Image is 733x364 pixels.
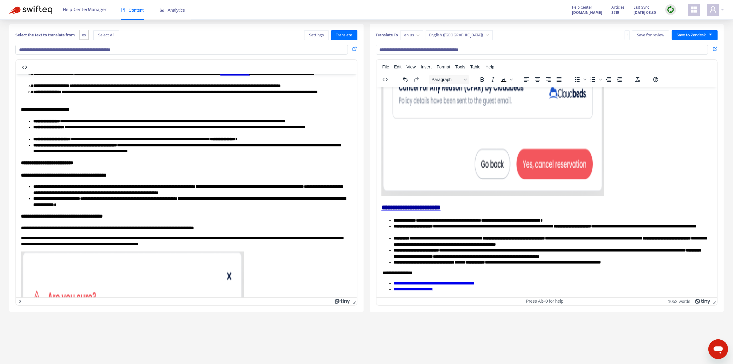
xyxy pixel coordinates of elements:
[672,30,718,40] button: Save to Zendeskcaret-down
[63,4,107,16] span: Help Center Manager
[625,32,629,37] span: more
[18,299,21,304] div: p
[9,6,52,14] img: Swifteq
[677,32,706,39] span: Save to Zendesk
[587,75,603,84] div: Numbered list
[532,75,542,84] button: Align center
[304,30,329,40] button: Settings
[489,299,600,304] div: Press Alt+0 for help
[603,75,614,84] button: Decrease indent
[429,75,469,84] button: Block Paragraph
[625,30,630,40] button: more
[554,75,564,84] button: Justify
[668,299,690,304] button: 1052 words
[634,4,649,11] span: Last Sync
[394,64,401,69] span: Edit
[437,64,450,69] span: Format
[611,4,624,11] span: Articles
[455,64,465,69] span: Tools
[521,75,532,84] button: Align left
[709,6,717,13] span: user
[331,30,357,40] button: Translate
[477,75,487,84] button: Bold
[377,87,717,297] iframe: Rich Text Area
[572,75,587,84] div: Bullet list
[632,75,642,84] button: Clear formatting
[121,8,144,13] span: Content
[121,8,125,12] span: book
[487,75,498,84] button: Italic
[411,75,421,84] button: Redo
[16,74,357,297] iframe: Rich Text Area
[350,298,357,305] div: Press the Up and Down arrow keys to resize the editor.
[406,64,416,69] span: View
[15,31,75,39] b: Select the text to translate from
[400,75,410,84] button: Undo
[429,31,489,40] span: English (USA)
[690,6,698,13] span: appstore
[485,64,494,69] span: Help
[79,30,89,40] span: es
[160,8,164,12] span: area-chart
[667,6,675,14] img: sync.dc5367851b00ba804db3.png
[470,64,480,69] span: Table
[634,9,656,16] strong: [DATE] 08:35
[708,32,713,37] span: caret-down
[695,299,711,304] a: Powered by Tiny
[637,32,664,39] span: Save for review
[382,64,389,69] span: File
[335,299,350,304] a: Powered by Tiny
[572,9,602,16] a: [DOMAIN_NAME]
[93,30,119,40] button: Select All
[711,298,717,305] div: Press the Up and Down arrow keys to resize the editor.
[632,30,669,40] button: Save for review
[98,32,114,39] span: Select All
[309,32,324,39] span: Settings
[160,8,185,13] span: Analytics
[572,4,592,11] span: Help Center
[611,9,619,16] strong: 3219
[404,31,420,40] span: en-us
[708,339,728,359] iframe: Botón para iniciar la ventana de mensajería
[543,75,553,84] button: Align right
[336,32,352,39] span: Translate
[376,31,398,39] b: Translate To
[650,75,661,84] button: Help
[614,75,624,84] button: Increase indent
[498,75,514,84] div: Text color Black
[431,77,461,82] span: Paragraph
[421,64,432,69] span: Insert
